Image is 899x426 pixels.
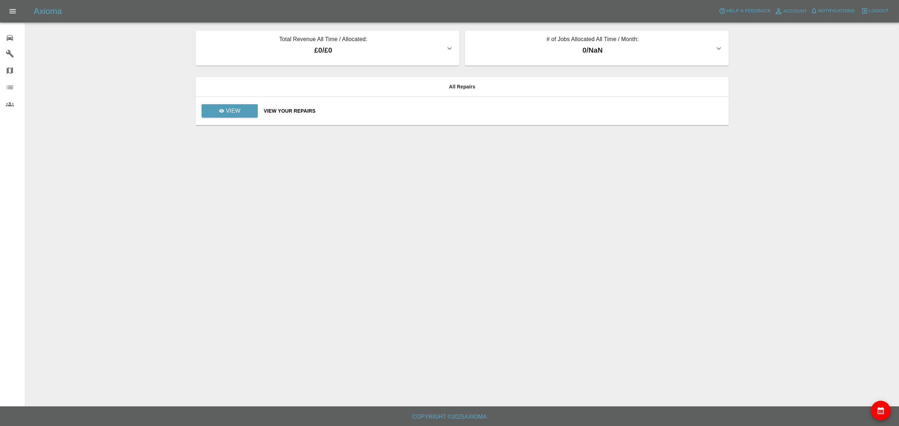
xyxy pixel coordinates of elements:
h5: Axioma [34,6,62,17]
th: All Repairs [196,77,729,97]
p: # of Jobs Allocated All Time / Month: [471,35,715,45]
a: Account [773,6,809,17]
a: View [201,108,258,113]
span: Notifications [818,7,855,15]
button: # of Jobs Allocated All Time / Month:0/NaN [465,31,729,66]
a: View [202,104,258,118]
button: Help & Feedback [717,6,772,16]
p: £0 / £0 [201,45,445,55]
span: Account [783,7,807,15]
button: Notifications [809,6,857,16]
span: Help & Feedback [727,7,770,15]
button: Open drawer [4,3,21,20]
button: Logout [859,6,891,16]
a: View Your Repairs [264,107,723,114]
button: availability [871,401,891,420]
p: View [226,107,241,115]
h6: Copyright © 2025 Axioma [6,412,893,422]
button: Total Revenue All Time / Allocated:£0/£0 [196,31,459,66]
p: Total Revenue All Time / Allocated: [201,35,445,45]
span: Logout [869,7,889,15]
p: 0 / NaN [471,45,715,55]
